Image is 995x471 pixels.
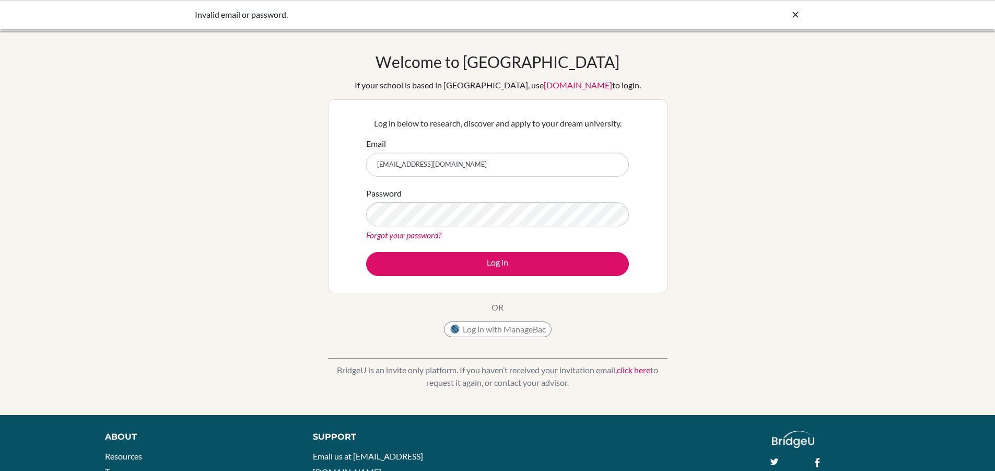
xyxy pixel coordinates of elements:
[376,52,619,71] h1: Welcome to [GEOGRAPHIC_DATA]
[772,431,814,448] img: logo_white@2x-f4f0deed5e89b7ecb1c2cc34c3e3d731f90f0f143d5ea2071677605dd97b5244.png
[366,137,386,150] label: Email
[366,117,629,130] p: Log in below to research, discover and apply to your dream university.
[491,301,504,314] p: OR
[105,451,142,461] a: Resources
[355,79,641,91] div: If your school is based in [GEOGRAPHIC_DATA], use to login.
[617,365,650,375] a: click here
[444,321,552,337] button: Log in with ManageBac
[313,431,485,443] div: Support
[195,8,644,21] div: Invalid email or password.
[366,187,402,200] label: Password
[328,364,668,389] p: BridgeU is an invite only platform. If you haven’t received your invitation email, to request it ...
[366,252,629,276] button: Log in
[544,80,612,90] a: [DOMAIN_NAME]
[366,230,441,240] a: Forgot your password?
[105,431,289,443] div: About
